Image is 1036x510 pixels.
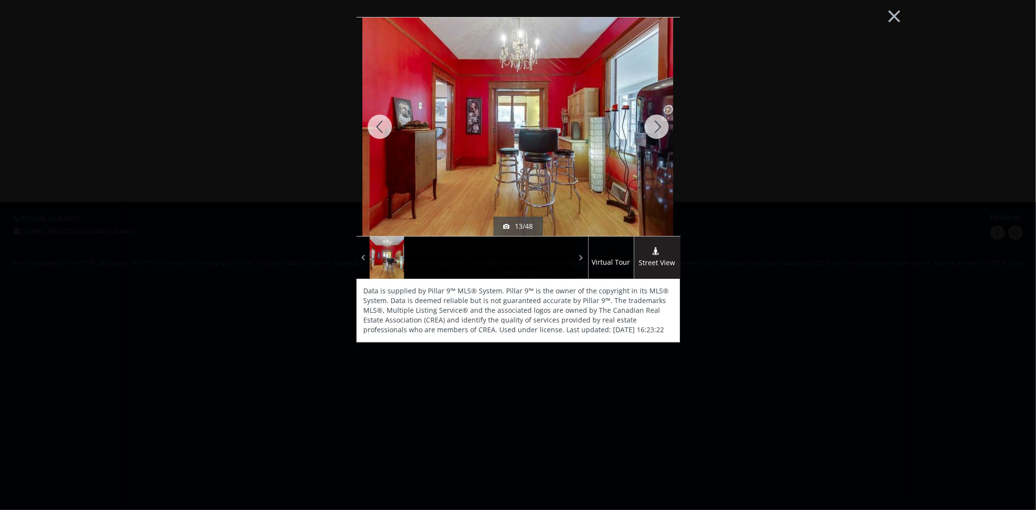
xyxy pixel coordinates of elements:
[606,247,616,255] img: virtual tour icon
[362,10,673,243] img: 37119 Range Road 281 Rural Red Deer County, AB T4E 1X4 - Photo 13 of 48
[503,221,533,231] div: 13/48
[357,279,680,342] div: Data is supplied by Pillar 9™ MLS® System. Pillar 9™ is the owner of the copyright in its MLS® Sy...
[588,237,634,279] a: virtual tour iconVirtual Tour
[588,257,634,268] span: Virtual Tour
[634,257,680,269] span: Street View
